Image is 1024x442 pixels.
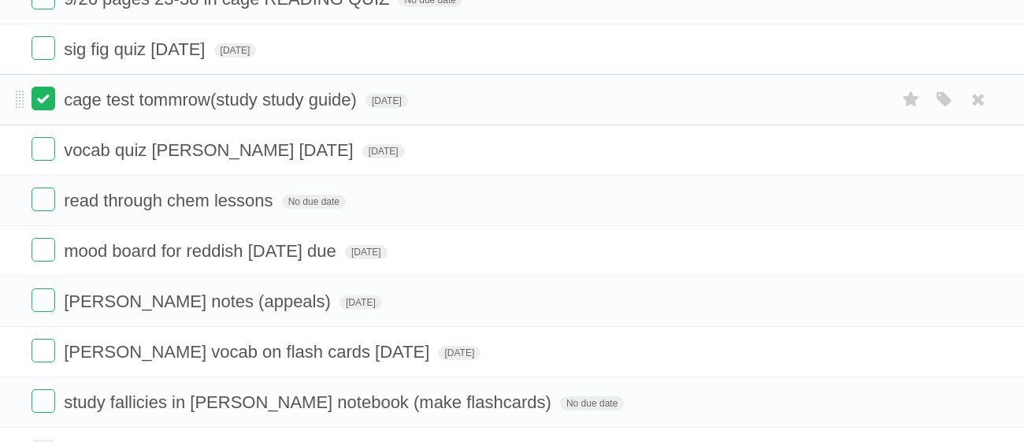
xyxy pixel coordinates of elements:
label: Done [32,87,55,110]
span: study fallicies in [PERSON_NAME] notebook (make flashcards) [64,392,555,412]
span: [PERSON_NAME] vocab on flash cards [DATE] [64,342,433,362]
label: Done [32,389,55,413]
span: [DATE] [214,43,257,58]
span: read through chem lessons [64,191,276,210]
label: Done [32,188,55,211]
label: Done [32,288,55,312]
span: [DATE] [365,94,408,108]
label: Done [32,137,55,161]
label: Done [32,238,55,262]
label: Done [32,36,55,60]
span: mood board for reddish [DATE] due [64,241,340,261]
span: [DATE] [438,346,480,360]
span: sig fig quiz [DATE] [64,39,209,59]
span: No due date [560,396,624,410]
span: No due date [282,195,346,209]
span: [DATE] [339,295,382,310]
span: vocab quiz [PERSON_NAME] [DATE] [64,140,358,160]
span: cage test tommrow(study study guide) [64,90,361,110]
span: [DATE] [345,245,388,259]
span: [PERSON_NAME] notes (appeals) [64,292,335,311]
label: Done [32,339,55,362]
span: [DATE] [362,144,405,158]
label: Star task [896,87,926,113]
